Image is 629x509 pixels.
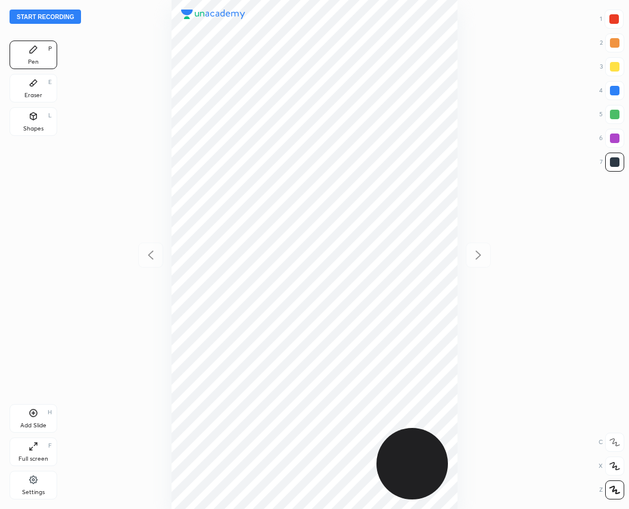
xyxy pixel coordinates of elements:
div: 3 [600,57,624,76]
div: Pen [28,59,39,65]
div: H [48,409,52,415]
div: 5 [599,105,624,124]
div: Add Slide [20,423,46,429]
div: Eraser [24,92,42,98]
div: L [48,113,52,119]
div: C [599,433,624,452]
div: 2 [600,33,624,52]
img: logo.38c385cc.svg [181,10,245,19]
button: Start recording [10,10,81,24]
div: 1 [600,10,624,29]
div: Full screen [18,456,48,462]
div: 6 [599,129,624,148]
div: 4 [599,81,624,100]
div: Z [599,480,624,499]
div: Shapes [23,126,43,132]
div: E [48,79,52,85]
div: P [48,46,52,52]
div: F [48,443,52,449]
div: X [599,457,624,476]
div: Settings [22,489,45,495]
div: 7 [600,153,624,172]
